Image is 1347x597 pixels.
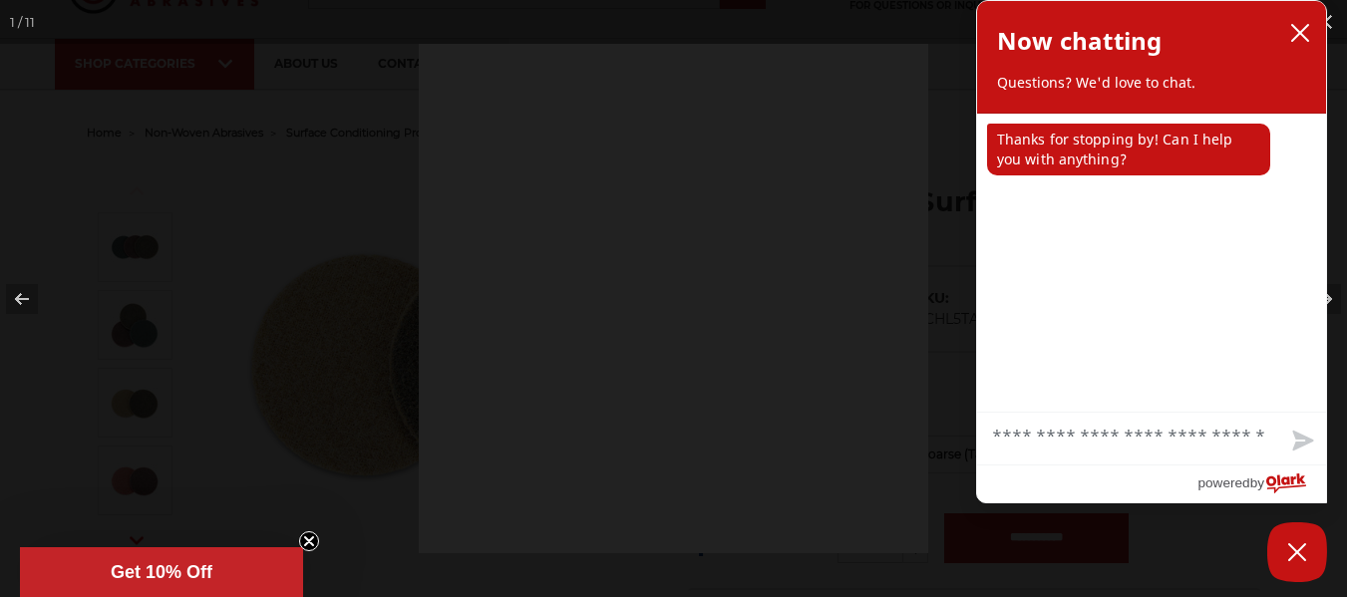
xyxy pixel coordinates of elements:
[987,124,1270,175] p: Thanks for stopping by! Can I help you with anything?
[20,547,303,597] div: Get 10% OffClose teaser
[1197,465,1326,502] a: Powered by Olark
[1197,470,1249,495] span: powered
[111,562,212,582] span: Get 10% Off
[299,531,319,551] button: Close teaser
[1267,522,1327,582] button: Close Chatbox
[997,21,1162,61] h2: Now chatting
[977,114,1326,412] div: chat
[1250,470,1264,495] span: by
[1276,419,1326,464] button: Send message
[1284,18,1316,48] button: close chatbox
[997,73,1306,93] p: Questions? We'd love to chat.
